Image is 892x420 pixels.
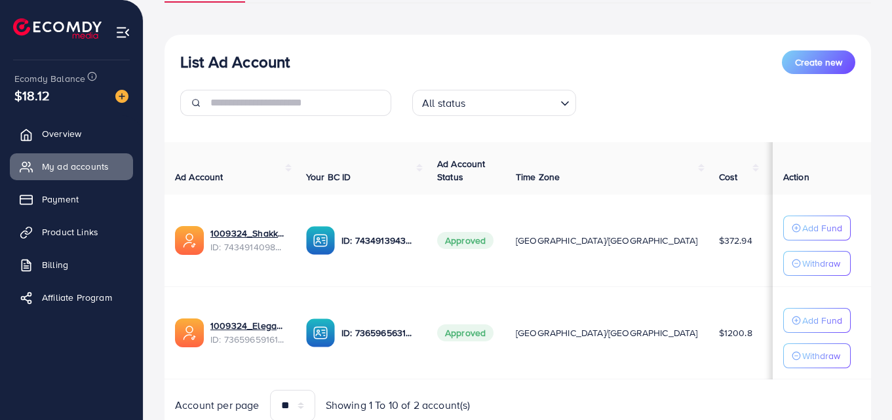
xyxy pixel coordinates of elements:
[10,252,133,278] a: Billing
[795,56,842,69] span: Create new
[10,219,133,245] a: Product Links
[306,170,351,183] span: Your BC ID
[10,153,133,180] a: My ad accounts
[783,308,851,333] button: Add Fund
[175,398,260,413] span: Account per page
[175,226,204,255] img: ic-ads-acc.e4c84228.svg
[13,18,102,39] img: logo
[437,232,494,249] span: Approved
[14,86,50,105] span: $18.12
[719,326,752,339] span: $1200.8
[10,186,133,212] a: Payment
[210,333,285,346] span: ID: 7365965916192112656
[42,160,109,173] span: My ad accounts
[783,343,851,368] button: Withdraw
[719,234,752,247] span: $372.94
[115,90,128,103] img: image
[802,313,842,328] p: Add Fund
[42,127,81,140] span: Overview
[42,225,98,239] span: Product Links
[783,251,851,276] button: Withdraw
[341,325,416,341] p: ID: 7365965631474204673
[802,348,840,364] p: Withdraw
[412,90,576,116] div: Search for option
[10,284,133,311] a: Affiliate Program
[210,227,285,254] div: <span class='underline'>1009324_Shakka_1731075849517</span></br>7434914098950799361
[783,170,809,183] span: Action
[210,319,285,332] a: 1009324_Elegant Wear_1715022604811
[210,227,285,240] a: 1009324_Shakka_1731075849517
[210,319,285,346] div: <span class='underline'>1009324_Elegant Wear_1715022604811</span></br>7365965916192112656
[419,94,469,113] span: All status
[42,193,79,206] span: Payment
[341,233,416,248] p: ID: 7434913943245914129
[115,25,130,40] img: menu
[719,170,738,183] span: Cost
[516,170,560,183] span: Time Zone
[802,256,840,271] p: Withdraw
[14,72,85,85] span: Ecomdy Balance
[782,50,855,74] button: Create new
[42,258,68,271] span: Billing
[180,52,290,71] h3: List Ad Account
[802,220,842,236] p: Add Fund
[437,324,494,341] span: Approved
[516,234,698,247] span: [GEOGRAPHIC_DATA]/[GEOGRAPHIC_DATA]
[306,226,335,255] img: ic-ba-acc.ded83a64.svg
[175,318,204,347] img: ic-ads-acc.e4c84228.svg
[175,170,223,183] span: Ad Account
[210,240,285,254] span: ID: 7434914098950799361
[306,318,335,347] img: ic-ba-acc.ded83a64.svg
[326,398,471,413] span: Showing 1 To 10 of 2 account(s)
[836,361,882,410] iframe: Chat
[516,326,698,339] span: [GEOGRAPHIC_DATA]/[GEOGRAPHIC_DATA]
[437,157,486,183] span: Ad Account Status
[783,216,851,240] button: Add Fund
[470,91,555,113] input: Search for option
[10,121,133,147] a: Overview
[42,291,112,304] span: Affiliate Program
